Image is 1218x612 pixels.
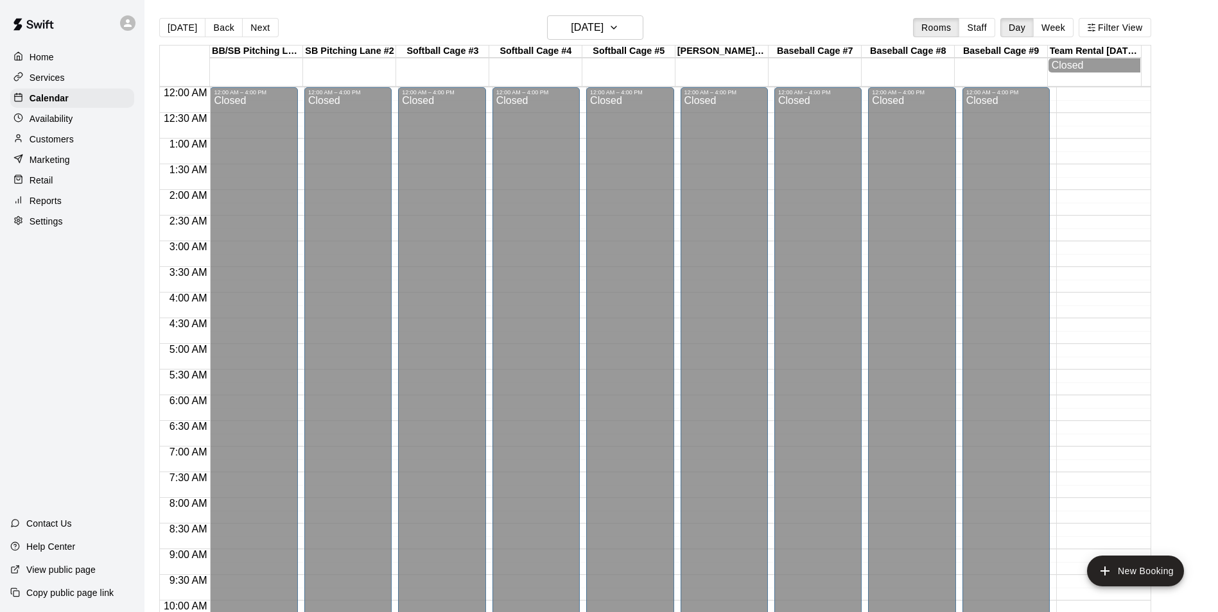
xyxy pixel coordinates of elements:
div: 12:00 AM – 4:00 PM [402,89,482,96]
span: 7:30 AM [166,472,211,483]
a: Services [10,68,134,87]
div: Softball Cage #3 [396,46,489,58]
span: 4:30 AM [166,318,211,329]
button: Staff [959,18,995,37]
p: Availability [30,112,73,125]
a: Calendar [10,89,134,108]
p: Services [30,71,65,84]
a: Home [10,47,134,67]
span: 5:00 AM [166,344,211,355]
div: SB Pitching Lane #2 [303,46,396,58]
a: Marketing [10,150,134,169]
div: Softball Cage #5 [582,46,675,58]
p: Home [30,51,54,64]
div: [PERSON_NAME] #6 [675,46,769,58]
button: Week [1033,18,1074,37]
button: Next [242,18,278,37]
div: Baseball Cage #8 [862,46,955,58]
h6: [DATE] [571,19,604,37]
p: Retail [30,174,53,187]
p: Settings [30,215,63,228]
div: Softball Cage #4 [489,46,582,58]
span: 4:00 AM [166,293,211,303]
span: 12:30 AM [161,113,211,124]
p: Copy public page link [26,586,114,599]
a: Settings [10,212,134,231]
div: Baseball Cage #7 [769,46,862,58]
span: 1:00 AM [166,139,211,149]
p: Customers [30,133,74,146]
button: Rooms [913,18,959,37]
p: Marketing [30,153,70,166]
button: Day [1000,18,1034,37]
span: 8:30 AM [166,523,211,534]
div: Baseball Cage #9 [955,46,1048,58]
p: Help Center [26,540,75,553]
div: BB/SB Pitching Lane #1 [210,46,303,58]
span: 8:00 AM [166,498,211,509]
a: Retail [10,171,134,190]
p: View public page [26,563,96,576]
div: 12:00 AM – 4:00 PM [684,89,764,96]
p: Contact Us [26,517,72,530]
div: 12:00 AM – 4:00 PM [590,89,670,96]
div: 12:00 AM – 4:00 PM [214,89,293,96]
span: 12:00 AM [161,87,211,98]
span: 6:00 AM [166,395,211,406]
button: add [1087,556,1184,586]
span: 1:30 AM [166,164,211,175]
div: 12:00 AM – 4:00 PM [308,89,388,96]
a: Availability [10,109,134,128]
div: 12:00 AM – 4:00 PM [496,89,576,96]
p: Calendar [30,92,69,105]
button: Filter View [1079,18,1151,37]
div: Team Rental [DATE] Special (2 Hours) [1048,46,1141,58]
div: 12:00 AM – 4:00 PM [778,89,858,96]
span: 2:00 AM [166,190,211,201]
span: 10:00 AM [161,600,211,611]
span: 6:30 AM [166,421,211,432]
button: Back [205,18,243,37]
div: 12:00 AM – 4:00 PM [872,89,952,96]
div: Closed [1052,60,1137,71]
span: 9:00 AM [166,549,211,560]
span: 2:30 AM [166,216,211,226]
a: Reports [10,191,134,210]
button: [DATE] [159,18,205,37]
span: 7:00 AM [166,446,211,457]
a: Customers [10,130,134,149]
div: 12:00 AM – 4:00 PM [966,89,1046,96]
span: 3:30 AM [166,267,211,278]
span: 3:00 AM [166,241,211,252]
span: 9:30 AM [166,575,211,586]
span: 5:30 AM [166,370,211,380]
button: [DATE] [547,15,643,40]
p: Reports [30,194,62,207]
